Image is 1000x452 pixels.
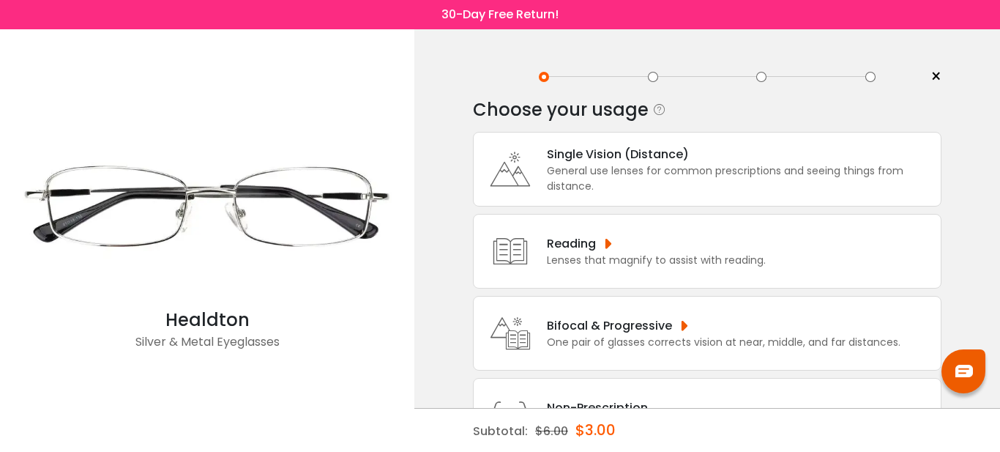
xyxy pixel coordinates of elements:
[7,307,407,333] div: Healdton
[575,409,616,451] div: $3.00
[7,107,407,307] img: Silver Healdton - Metal Eyeglasses
[955,365,973,377] img: chat
[547,253,766,268] div: Lenses that magnify to assist with reading.
[547,399,739,417] div: Non-Prescription
[547,234,766,253] div: Reading
[919,66,941,88] a: ×
[930,66,941,88] span: ×
[7,333,407,363] div: Silver & Metal Eyeglasses
[547,163,933,194] div: General use lenses for common prescriptions and seeing things from distance.
[547,145,933,163] div: Single Vision (Distance)
[473,95,649,125] div: Choose your usage
[547,335,900,350] div: One pair of glasses corrects vision at near, middle, and far distances.
[547,316,900,335] div: Bifocal & Progressive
